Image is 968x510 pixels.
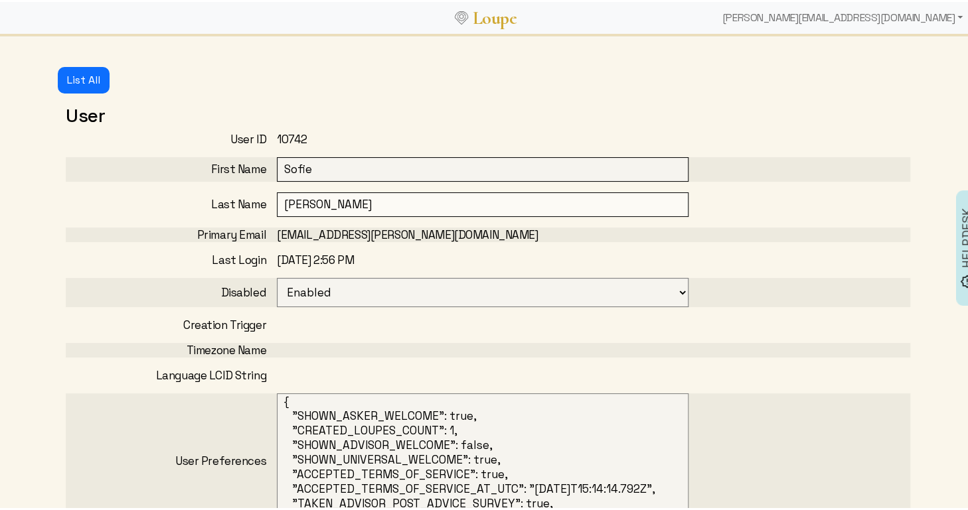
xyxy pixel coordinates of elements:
[277,251,699,265] div: [DATE] 2:56 PM
[66,283,277,298] div: Disabled
[66,130,277,145] div: User ID
[66,160,277,174] div: First Name
[66,225,277,240] div: Primary Email
[66,251,277,265] div: Last Login
[66,452,277,466] div: User Preferences
[66,102,910,125] h2: User
[455,9,468,23] img: Loupe Logo
[66,366,277,381] div: Language LCID String
[66,341,277,355] div: Timezone Name
[468,4,521,29] a: Loupe
[66,195,277,210] div: Last Name
[277,130,699,145] div: 10742
[58,65,110,92] button: List All
[277,225,699,240] div: [EMAIL_ADDRESS][PERSON_NAME][DOMAIN_NAME]
[66,316,277,330] div: Creation Trigger
[717,3,968,29] div: [PERSON_NAME][EMAIL_ADDRESS][DOMAIN_NAME]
